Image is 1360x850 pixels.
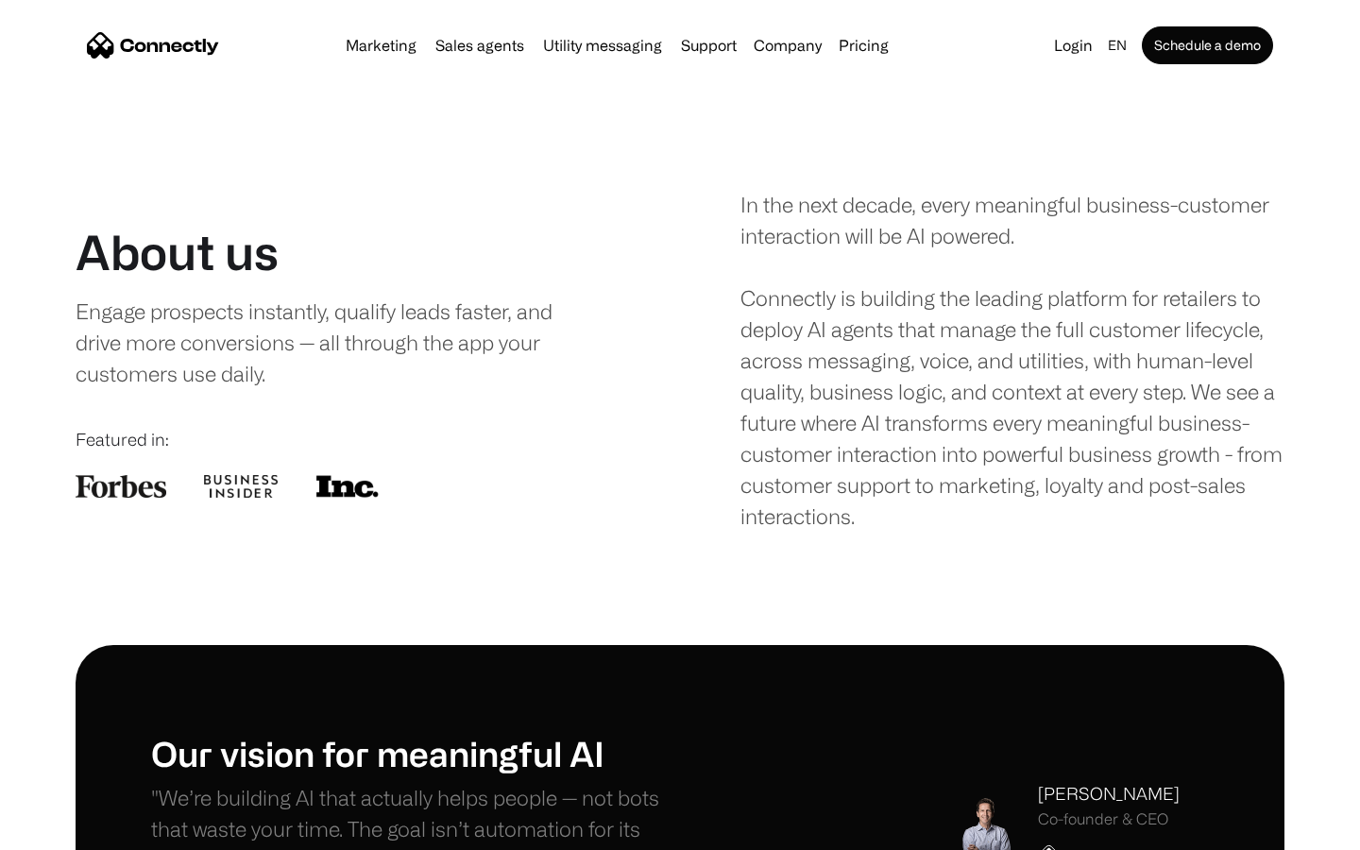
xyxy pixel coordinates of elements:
a: Sales agents [428,38,532,53]
a: Pricing [831,38,896,53]
a: Schedule a demo [1142,26,1273,64]
div: [PERSON_NAME] [1038,781,1180,807]
div: Featured in: [76,427,620,452]
ul: Language list [38,817,113,843]
h1: About us [76,224,279,280]
a: Utility messaging [535,38,670,53]
h1: Our vision for meaningful AI [151,733,680,773]
div: Engage prospects instantly, qualify leads faster, and drive more conversions — all through the ap... [76,296,592,389]
div: Company [754,32,822,59]
div: In the next decade, every meaningful business-customer interaction will be AI powered. Connectly ... [740,189,1284,532]
a: Marketing [338,38,424,53]
aside: Language selected: English [19,815,113,843]
div: en [1108,32,1127,59]
a: Support [673,38,744,53]
a: Login [1046,32,1100,59]
div: Co-founder & CEO [1038,810,1180,828]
